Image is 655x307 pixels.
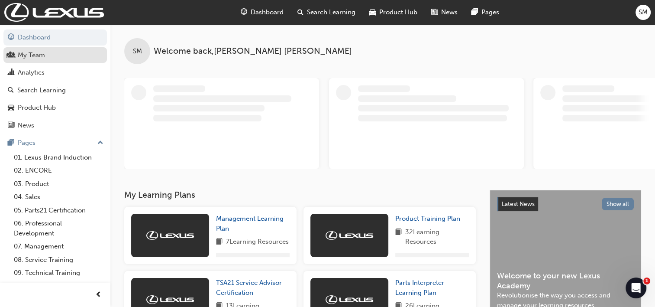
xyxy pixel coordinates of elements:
div: Search Learning [17,85,66,95]
span: guage-icon [8,34,14,42]
a: 04. Sales [10,190,107,204]
span: Pages [481,7,499,17]
a: 05. Parts21 Certification [10,204,107,217]
img: Trak [4,3,104,22]
span: car-icon [369,7,376,18]
button: Show all [602,198,634,210]
a: 09. Technical Training [10,266,107,280]
span: SM [639,7,648,17]
span: 7 Learning Resources [226,237,289,248]
span: Parts Interpreter Learning Plan [395,279,444,297]
a: 07. Management [10,240,107,253]
span: 1 [643,278,650,284]
span: guage-icon [241,7,247,18]
a: Latest NewsShow all [497,197,634,211]
div: News [18,121,34,131]
span: news-icon [8,122,14,130]
span: Product Hub [379,7,417,17]
span: pages-icon [8,139,14,147]
button: Pages [3,135,107,151]
button: SM [636,5,651,20]
a: 06. Professional Development [10,217,107,240]
span: up-icon [97,137,103,149]
span: Management Learning Plan [216,215,284,232]
a: car-iconProduct Hub [362,3,424,21]
button: DashboardMy TeamAnalyticsSearch LearningProduct HubNews [3,28,107,135]
a: search-iconSearch Learning [290,3,362,21]
span: book-icon [216,237,223,248]
span: Latest News [502,200,535,208]
a: News [3,118,107,134]
span: car-icon [8,104,14,112]
span: search-icon [297,7,303,18]
a: TSA21 Service Advisor Certification [216,278,290,297]
span: 32 Learning Resources [405,227,469,247]
span: Product Training Plan [395,215,460,222]
div: Product Hub [18,103,56,113]
img: Trak [146,295,194,304]
span: news-icon [431,7,438,18]
span: Dashboard [251,7,284,17]
a: pages-iconPages [465,3,506,21]
a: 02. ENCORE [10,164,107,177]
iframe: Intercom live chat [626,278,646,298]
span: Search Learning [307,7,355,17]
img: Trak [326,295,373,304]
a: Parts Interpreter Learning Plan [395,278,469,297]
div: Pages [18,138,35,148]
a: Product Hub [3,100,107,116]
span: News [441,7,458,17]
a: Dashboard [3,29,107,46]
h3: My Learning Plans [124,190,476,200]
a: Product Training Plan [395,214,464,224]
a: Search Learning [3,82,107,98]
a: 08. Service Training [10,253,107,267]
span: chart-icon [8,69,14,77]
div: Analytics [18,68,45,78]
a: news-iconNews [424,3,465,21]
a: 01. Lexus Brand Induction [10,151,107,164]
span: Welcome to your new Lexus Academy [497,271,634,291]
a: Management Learning Plan [216,214,290,233]
span: book-icon [395,227,402,247]
span: TSA21 Service Advisor Certification [216,279,282,297]
span: people-icon [8,52,14,59]
span: search-icon [8,87,14,95]
a: 03. Product [10,177,107,191]
img: Trak [146,231,194,240]
span: prev-icon [95,290,102,300]
span: Welcome back , [PERSON_NAME] [PERSON_NAME] [154,46,352,56]
span: pages-icon [471,7,478,18]
a: guage-iconDashboard [234,3,290,21]
span: SM [133,46,142,56]
a: Analytics [3,65,107,81]
img: Trak [326,231,373,240]
div: My Team [18,50,45,60]
a: My Team [3,47,107,63]
a: 10. TUNE Rev-Up Training [10,280,107,293]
